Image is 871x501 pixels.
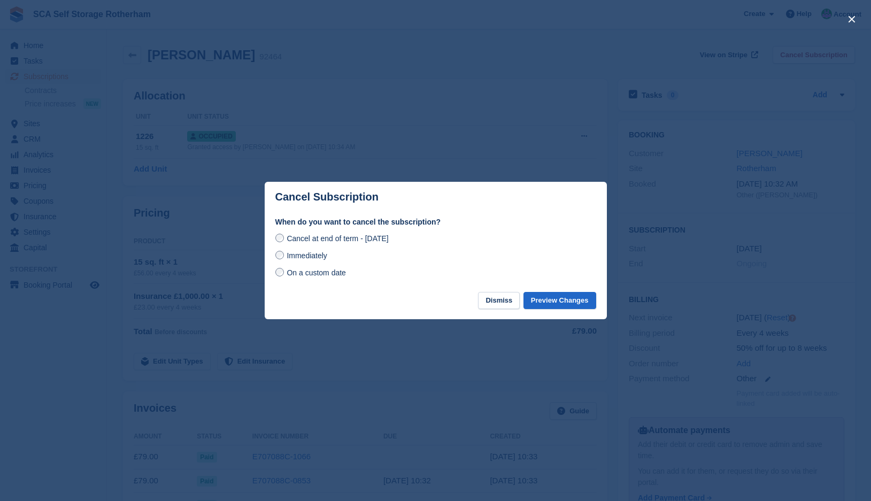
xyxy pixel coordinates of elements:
button: Preview Changes [523,292,596,310]
label: When do you want to cancel the subscription? [275,217,596,228]
input: On a custom date [275,268,284,276]
span: Immediately [287,251,327,260]
button: close [843,11,860,28]
p: Cancel Subscription [275,191,379,203]
input: Immediately [275,251,284,259]
input: Cancel at end of term - [DATE] [275,234,284,242]
button: Dismiss [478,292,520,310]
span: Cancel at end of term - [DATE] [287,234,388,243]
span: On a custom date [287,268,346,277]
